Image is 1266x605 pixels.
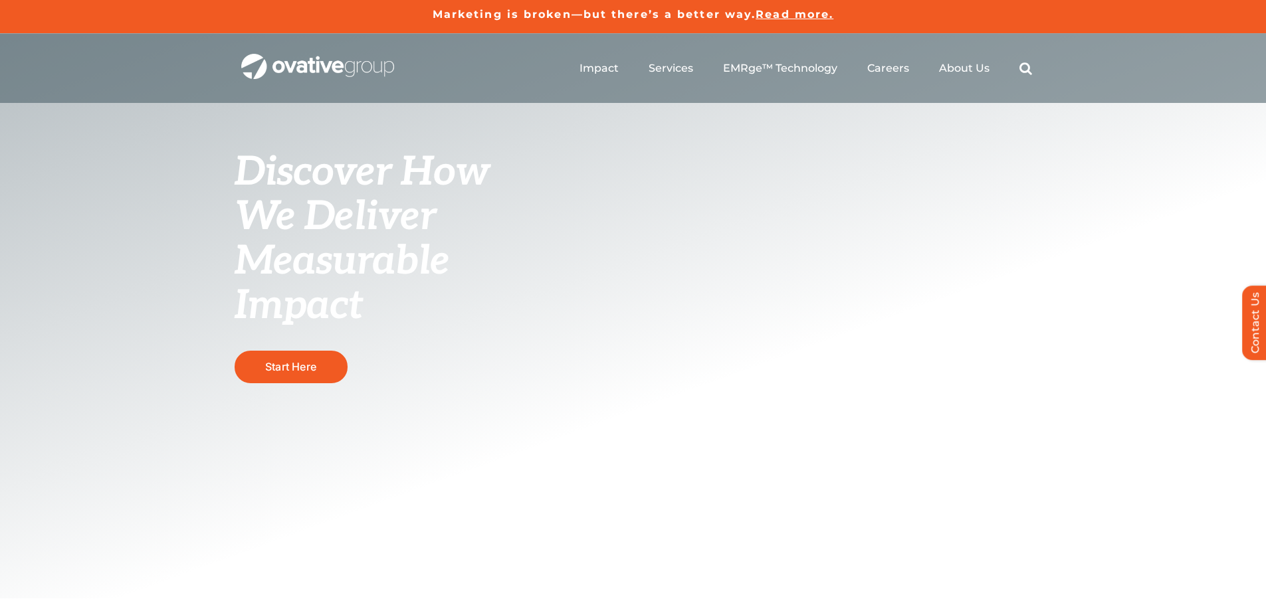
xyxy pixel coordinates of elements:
a: Services [649,62,693,75]
a: Impact [580,62,619,75]
a: Careers [867,62,909,75]
nav: Menu [580,47,1032,90]
span: Discover How [235,149,490,197]
a: EMRge™ Technology [723,62,837,75]
a: Start Here [235,351,348,383]
a: OG_Full_horizontal_WHT [241,52,394,65]
span: We Deliver Measurable Impact [235,193,450,330]
a: Read more. [756,8,833,21]
a: Marketing is broken—but there’s a better way. [433,8,756,21]
span: Start Here [265,360,316,373]
a: About Us [939,62,990,75]
a: Search [1019,62,1032,75]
